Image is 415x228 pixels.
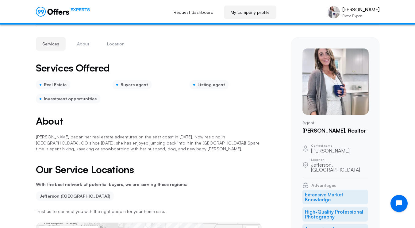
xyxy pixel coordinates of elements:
button: Services [36,37,66,51]
p: Contact name [311,144,350,147]
p: Location [311,158,368,161]
img: Jessica Caruso [302,48,369,115]
li: High-Quality Professional Photography [302,207,368,222]
p: [PERSON_NAME] [342,7,379,13]
div: Investment opportunities [36,94,100,103]
button: Location [101,37,131,51]
a: My company profile [224,6,276,19]
p: Agent [302,120,368,126]
h2: Our Service Locations [36,164,262,175]
a: EXPERTS [36,7,90,17]
button: About [71,37,96,51]
p: Jefferson, [GEOGRAPHIC_DATA] [311,162,368,172]
span: EXPERTS [71,7,90,13]
p: Trust us to connect you with the right people for your home sale. [36,208,262,215]
div: Real Estate [36,80,70,89]
p: With the best network of potential buyers, we are serving these regions: [36,182,262,187]
img: Jessica Caruso [328,6,340,18]
li: Extensive Market Knowledge [302,190,368,204]
a: Request dashboard [167,6,220,19]
li: Jefferson ([GEOGRAPHIC_DATA]) [36,191,114,201]
div: Buyers agent [113,80,152,89]
p: [PERSON_NAME] began her real estate adventures on the east coast in [DATE]. Now residing in [GEOG... [36,134,262,152]
span: Advantages [311,183,336,187]
h1: [PERSON_NAME], Realtor [302,127,368,134]
div: Listing agent [190,80,229,89]
h2: About [36,116,262,126]
p: Estate Expert [342,14,379,18]
h2: Services Offered [36,63,110,73]
p: [PERSON_NAME] [311,148,350,153]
